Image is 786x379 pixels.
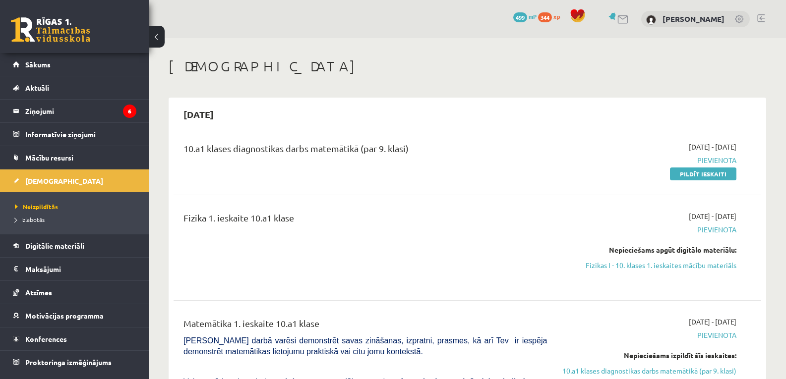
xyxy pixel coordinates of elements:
h2: [DATE] [174,103,224,126]
span: Neizpildītās [15,203,58,211]
span: Proktoringa izmēģinājums [25,358,112,367]
a: Mācību resursi [13,146,136,169]
span: Sākums [25,60,51,69]
span: xp [553,12,560,20]
a: Aktuāli [13,76,136,99]
div: Fizika 1. ieskaite 10.a1 klase [183,211,547,229]
span: [PERSON_NAME] darbā varēsi demonstrēt savas zināšanas, izpratni, prasmes, kā arī Tev ir iespēja d... [183,336,547,356]
span: Digitālie materiāli [25,241,84,250]
a: Sākums [13,53,136,76]
span: [DATE] - [DATE] [689,317,736,327]
span: [DATE] - [DATE] [689,142,736,152]
a: Pildīt ieskaiti [670,167,736,180]
span: 499 [513,12,527,22]
span: mP [529,12,537,20]
span: Konferences [25,334,67,343]
a: 499 mP [513,12,537,20]
span: Pievienota [562,330,736,340]
a: Fizikas I - 10. klases 1. ieskaites mācību materiāls [562,260,736,271]
a: Konferences [13,327,136,350]
div: Matemātika 1. ieskaite 10.a1 klase [183,317,547,335]
legend: Informatīvie ziņojumi [25,123,136,146]
a: Atzīmes [13,281,136,304]
a: Digitālie materiāli [13,234,136,257]
span: 344 [538,12,552,22]
a: Ziņojumi6 [13,100,136,122]
a: 10.a1 klases diagnostikas darbs matemātikā (par 9. klasi) [562,366,736,376]
a: Maksājumi [13,258,136,280]
h1: [DEMOGRAPHIC_DATA] [169,58,766,75]
span: Pievienota [562,155,736,165]
a: Proktoringa izmēģinājums [13,351,136,374]
span: [DATE] - [DATE] [689,211,736,221]
span: Izlabotās [15,216,45,223]
a: Informatīvie ziņojumi [13,123,136,146]
legend: Ziņojumi [25,100,136,122]
span: Aktuāli [25,83,49,92]
a: Izlabotās [15,215,139,224]
a: Motivācijas programma [13,304,136,327]
a: 344 xp [538,12,565,20]
img: Dana Blaumane [646,15,656,25]
i: 6 [123,105,136,118]
a: [DEMOGRAPHIC_DATA] [13,169,136,192]
div: Nepieciešams izpildīt šīs ieskaites: [562,350,736,361]
a: [PERSON_NAME] [663,14,725,24]
div: 10.a1 klases diagnostikas darbs matemātikā (par 9. klasi) [183,142,547,160]
span: Pievienota [562,224,736,235]
a: Rīgas 1. Tālmācības vidusskola [11,17,90,42]
span: Motivācijas programma [25,311,104,320]
a: Neizpildītās [15,202,139,211]
span: Mācību resursi [25,153,73,162]
span: [DEMOGRAPHIC_DATA] [25,176,103,185]
div: Nepieciešams apgūt digitālo materiālu: [562,245,736,255]
span: Atzīmes [25,288,52,297]
legend: Maksājumi [25,258,136,280]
